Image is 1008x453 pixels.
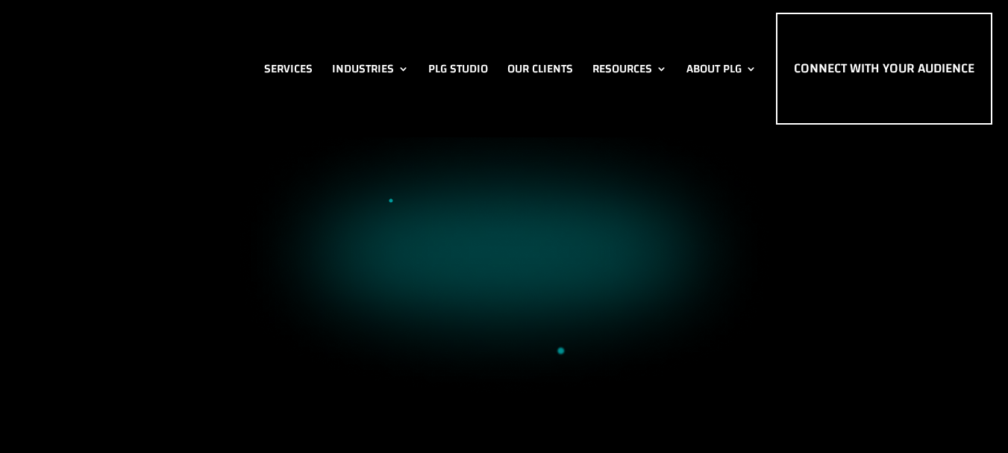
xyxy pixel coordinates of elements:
a: Our Clients [507,13,573,125]
a: About PLG [686,13,757,125]
a: Resources [592,13,667,125]
a: Industries [332,13,409,125]
iframe: Chat Widget [933,381,1008,453]
a: Connect with Your Audience [776,13,992,125]
a: Services [264,13,313,125]
a: PLG Studio [428,13,488,125]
